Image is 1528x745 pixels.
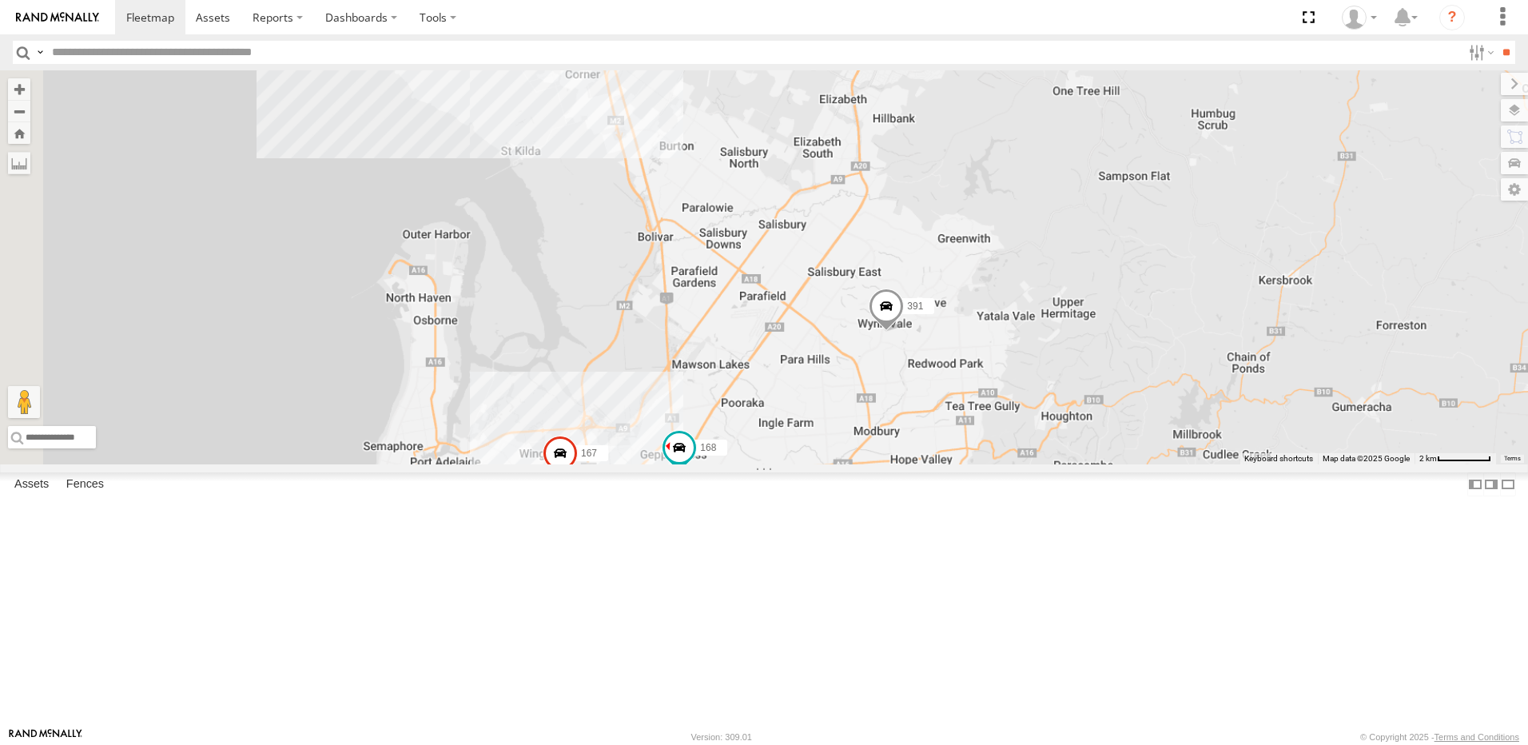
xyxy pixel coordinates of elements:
[8,122,30,144] button: Zoom Home
[1467,472,1483,496] label: Dock Summary Table to the Left
[6,473,57,496] label: Assets
[907,301,923,312] span: 391
[9,729,82,745] a: Visit our Website
[8,100,30,122] button: Zoom out
[1434,732,1519,742] a: Terms and Conditions
[1462,41,1497,64] label: Search Filter Options
[8,386,40,418] button: Drag Pegman onto the map to open Street View
[700,442,716,453] span: 168
[1336,6,1383,30] div: Stuart Williams
[16,12,99,23] img: rand-logo.svg
[8,152,30,174] label: Measure
[581,447,597,458] span: 167
[1439,5,1465,30] i: ?
[1500,472,1516,496] label: Hide Summary Table
[1504,456,1521,462] a: Terms (opens in new tab)
[1419,454,1437,463] span: 2 km
[691,732,752,742] div: Version: 309.01
[1244,453,1313,464] button: Keyboard shortcuts
[58,473,112,496] label: Fences
[34,41,46,64] label: Search Query
[1323,454,1410,463] span: Map data ©2025 Google
[1501,178,1528,201] label: Map Settings
[1483,472,1499,496] label: Dock Summary Table to the Right
[1415,453,1496,464] button: Map Scale: 2 km per 64 pixels
[8,78,30,100] button: Zoom in
[1360,732,1519,742] div: © Copyright 2025 -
